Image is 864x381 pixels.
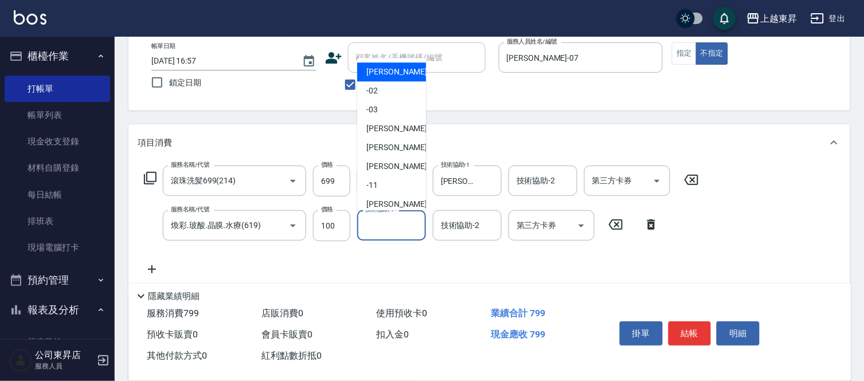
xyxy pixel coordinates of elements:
span: 其他付款方式 0 [147,350,207,361]
button: Open [284,172,302,190]
a: 排班表 [5,208,110,234]
span: 鎖定日期 [169,77,201,89]
span: [PERSON_NAME] -08 [366,160,439,172]
a: 每日結帳 [5,182,110,208]
h5: 公司東昇店 [35,349,93,361]
a: 帳單列表 [5,102,110,128]
label: 帳單日期 [151,42,175,50]
span: 業績合計 799 [491,308,545,319]
input: YYYY/MM/DD hh:mm [151,52,291,70]
a: 現金收支登錄 [5,128,110,155]
button: Open [572,217,591,235]
span: -11 [366,179,378,191]
button: 結帳 [668,321,711,345]
label: 服務人員姓名/編號 [507,37,557,46]
button: Open [648,172,666,190]
label: 價格 [321,205,333,214]
label: 價格 [321,160,333,169]
img: Person [9,349,32,372]
span: 服務消費 799 [147,308,199,319]
button: 櫃檯作業 [5,41,110,71]
p: 隱藏業績明細 [148,290,200,303]
button: 上越東昇 [742,7,802,30]
span: 現金應收 799 [491,329,545,340]
span: -02 [366,85,378,97]
a: 打帳單 [5,76,110,102]
button: 不指定 [696,42,728,65]
button: 登出 [806,8,850,29]
span: 紅利點數折抵 0 [261,350,322,361]
p: 項目消費 [138,137,172,149]
button: 掛單 [620,321,663,345]
div: 項目消費 [128,124,850,161]
p: 服務人員 [35,361,93,371]
button: 明細 [717,321,760,345]
span: 扣入金 0 [376,329,409,340]
span: 預收卡販賣 0 [147,329,198,340]
div: 上越東昇 [760,11,797,26]
button: Choose date, selected date is 2025-08-24 [295,48,323,75]
span: [PERSON_NAME] -14 [366,198,439,210]
span: 會員卡販賣 0 [261,329,312,340]
label: 技術協助-1 [441,160,470,169]
span: [PERSON_NAME] -0 [366,66,434,78]
a: 報表目錄 [5,329,110,355]
button: Open [284,217,302,235]
span: -03 [366,104,378,116]
button: 預約管理 [5,265,110,295]
a: 現場電腦打卡 [5,234,110,261]
span: [PERSON_NAME] -04 [366,123,439,135]
span: 店販消費 0 [261,308,303,319]
img: Logo [14,10,46,25]
label: 服務名稱/代號 [171,205,209,214]
button: 指定 [672,42,697,65]
a: 材料自購登錄 [5,155,110,181]
label: 服務名稱/代號 [171,160,209,169]
span: 使用預收卡 0 [376,308,427,319]
button: save [713,7,736,30]
button: 報表及分析 [5,295,110,325]
span: [PERSON_NAME] -07 [366,142,439,154]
